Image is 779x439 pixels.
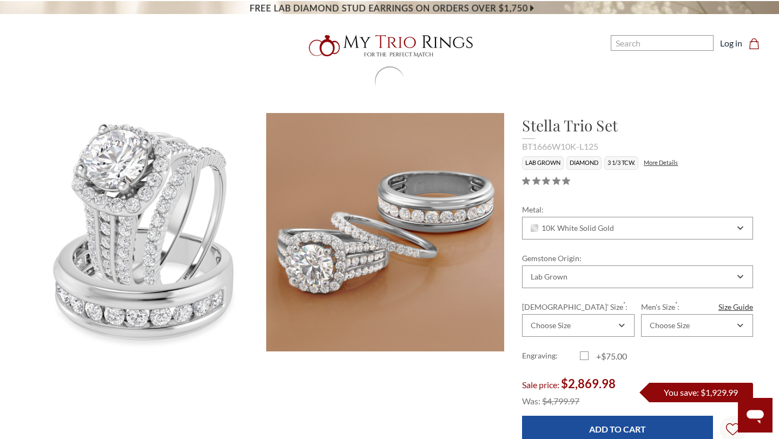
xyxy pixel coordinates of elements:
svg: cart.cart_preview [749,38,760,49]
label: Men's Size : [641,301,753,312]
img: Photo of Stella 3 1/3 ct tw. Lab Grown Round Solitaire Trio Set 10K White Gold [BT1666W-L125] [27,113,265,351]
div: Combobox [522,217,753,240]
div: Combobox [522,314,634,337]
a: My Trio Rings [226,29,553,63]
a: More Details [644,159,678,166]
a: Log in [720,37,742,50]
div: Lab Grown [531,272,567,281]
a: Cart with 0 items [749,37,766,50]
span: Sale price: [522,380,559,390]
span: $2,869.98 [561,376,616,391]
label: Metal: [522,204,753,215]
span: 10K White Solid Gold [531,224,614,232]
div: Combobox [522,265,753,288]
label: Gemstone Origin: [522,252,753,264]
label: +$75.00 [580,350,638,363]
div: Choose Size [531,321,571,330]
span: Was: [522,396,540,406]
h1: Stella Trio Set [522,114,753,137]
label: Engraving: [522,350,580,363]
a: Size Guide [718,301,753,312]
span: You save: $1,929.99 [664,387,738,397]
img: My Trio Rings [303,29,476,63]
span: $4,799.97 [542,396,579,406]
input: Search [611,35,714,51]
li: 3 1/3 TCW. [604,156,638,170]
li: Lab Grown [522,156,564,170]
img: Photo of Stella 3 1/3 ct tw. Lab Grown Round Solitaire Trio Set 10K White Gold [BT1666W-L125] [266,113,505,351]
div: Choose Size [650,321,690,330]
label: [DEMOGRAPHIC_DATA]' Size : [522,301,634,312]
div: BT1666W10K-L125 [522,140,753,153]
div: Combobox [641,314,753,337]
li: Diamond [566,156,602,170]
